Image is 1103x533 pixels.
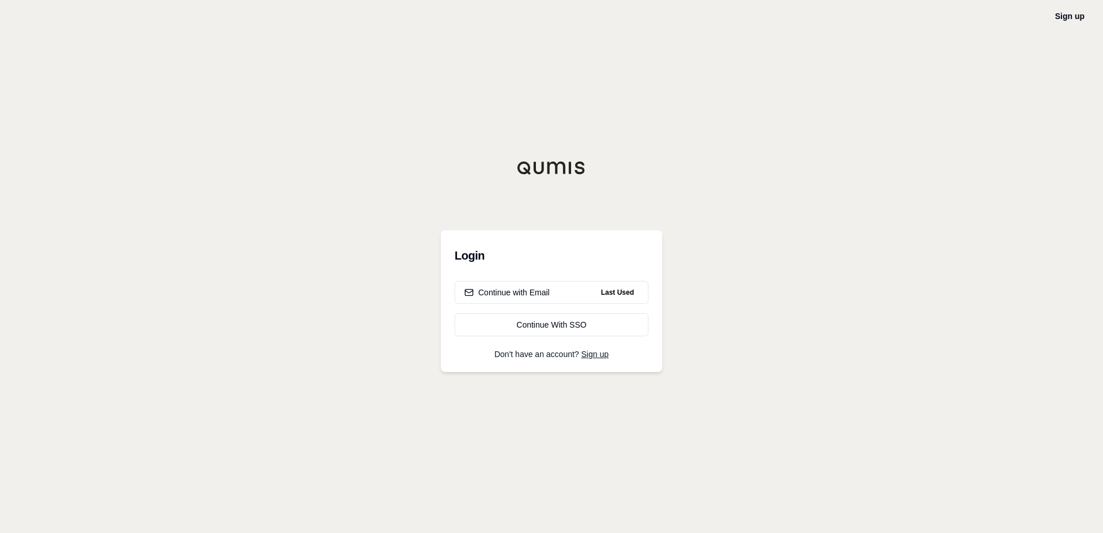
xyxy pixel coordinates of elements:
[596,286,639,299] span: Last Used
[455,313,648,336] a: Continue With SSO
[455,244,648,267] h3: Login
[464,287,550,298] div: Continue with Email
[455,281,648,304] button: Continue with EmailLast Used
[464,319,639,331] div: Continue With SSO
[581,350,609,359] a: Sign up
[517,161,586,175] img: Qumis
[1055,12,1085,21] a: Sign up
[455,350,648,358] p: Don't have an account?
